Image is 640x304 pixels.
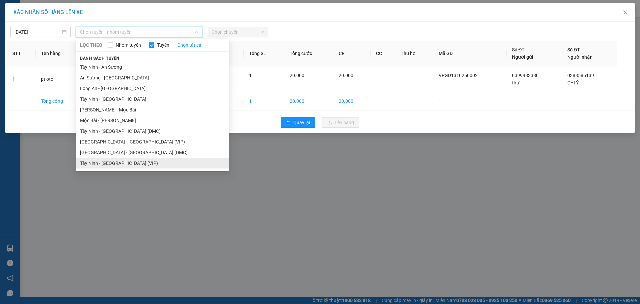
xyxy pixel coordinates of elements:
th: Tên hàng [36,41,84,66]
span: VPGD1310250002 [439,73,478,78]
td: 1 [7,66,36,92]
td: 1 [433,92,507,110]
span: Chọn tuyến - nhóm tuyến [80,27,198,37]
th: STT [7,41,36,66]
li: Mộc Bài - [PERSON_NAME] [76,115,229,126]
span: Quay lại [293,119,310,126]
li: [GEOGRAPHIC_DATA] - [GEOGRAPHIC_DATA] (VIP) [76,136,229,147]
span: rollback [286,120,291,125]
li: Hotline: 1900 8153 [62,25,279,33]
b: GỬI : PV Gò Dầu [8,48,75,59]
th: Mã GD [433,41,507,66]
td: 20.000 [284,92,333,110]
th: CC [371,41,395,66]
li: Tây Ninh - [GEOGRAPHIC_DATA] (DMC) [76,126,229,136]
th: Thu hộ [395,41,433,66]
li: Tây Ninh - An Sương [76,62,229,72]
th: CR [333,41,371,66]
span: 20.000 [290,73,304,78]
li: [GEOGRAPHIC_DATA] - [GEOGRAPHIC_DATA] (DMC) [76,147,229,158]
li: An Sương - [GEOGRAPHIC_DATA] [76,72,229,83]
span: 0388585139 [567,73,594,78]
li: Tây Ninh - [GEOGRAPHIC_DATA] (VIP) [76,158,229,169]
li: Long An - [GEOGRAPHIC_DATA] [76,83,229,94]
span: Chọn chuyến [212,27,264,37]
span: Người gửi [512,54,533,60]
th: Tổng cước [284,41,333,66]
button: uploadLên hàng [322,117,359,128]
th: Tổng SL [244,41,285,66]
span: 1 [249,73,252,78]
span: CHỊ Ý [567,80,579,85]
td: 1 [244,92,285,110]
li: Tây Ninh - [GEOGRAPHIC_DATA] [76,94,229,104]
button: rollbackQuay lại [281,117,315,128]
span: XÁC NHẬN SỐ HÀNG LÊN XE [13,9,83,15]
li: [PERSON_NAME] - Mộc Bài [76,104,229,115]
button: Close [616,3,635,22]
a: Chọn tất cả [177,41,201,49]
span: down [195,30,199,34]
span: close [623,10,628,15]
span: LỌC THEO [80,41,102,49]
td: pt oto [36,66,84,92]
span: thư [512,80,519,85]
span: Tuyến [154,41,172,49]
span: Số ĐT [512,47,525,52]
span: 0399983380 [512,73,539,78]
li: [STREET_ADDRESS][PERSON_NAME]. [GEOGRAPHIC_DATA], Tỉnh [GEOGRAPHIC_DATA] [62,16,279,25]
span: 20.000 [339,73,353,78]
span: Danh sách tuyến [76,55,124,61]
span: Nhóm tuyến [113,41,144,49]
span: Người nhận [567,54,593,60]
span: Số ĐT [567,47,580,52]
img: logo.jpg [8,8,42,42]
td: 20.000 [333,92,371,110]
input: 13/10/2025 [14,28,61,36]
td: Tổng cộng [36,92,84,110]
